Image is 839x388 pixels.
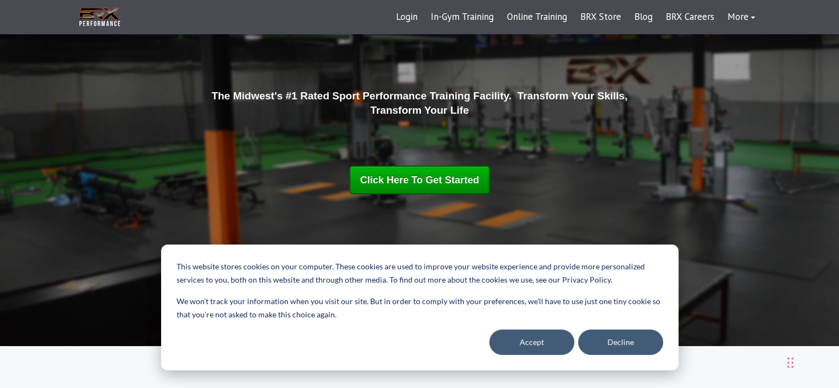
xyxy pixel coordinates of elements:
a: In-Gym Training [424,4,500,30]
div: Chat-Widget [683,269,839,388]
div: Ziehen [787,346,794,379]
a: BRX Careers [659,4,721,30]
div: This website stores cookies on your computer. These cookies are used to improve your website expe... [177,260,663,287]
a: Blog [628,4,659,30]
a: Online Training [500,4,574,30]
button: Accept [489,329,574,355]
a: Login [389,4,424,30]
iframe: Chat Widget [683,269,839,388]
button: Decline [578,329,663,355]
div: Cookie banner [161,245,678,370]
strong: The Midwest's #1 Rated Sport Performance Training Facility. Transform Your Skills, Transform Your... [211,90,627,116]
img: BRX Transparent Logo-2 [78,6,122,28]
a: BRX Store [574,4,628,30]
span: Click Here To Get Started [360,174,479,185]
a: More [721,4,762,30]
p: We won't track your information when you visit our site. But in order to comply with your prefere... [177,295,663,322]
div: Navigation Menu [389,4,762,30]
a: Click Here To Get Started [349,166,490,194]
